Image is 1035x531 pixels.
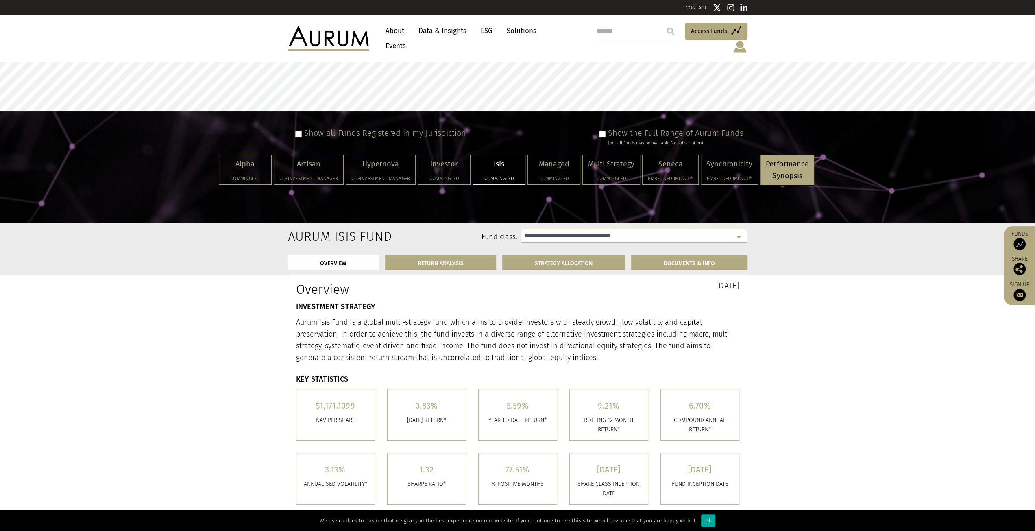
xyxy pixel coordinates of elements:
[533,158,575,170] p: Managed
[648,176,693,181] h5: Embedded Impact®
[502,255,625,270] a: STRATEGY ALLOCATION
[485,416,551,425] p: YEAR TO DATE RETURN*
[576,402,642,410] h5: 9.21%
[576,480,642,498] p: SHARE CLASS INCEPTION DATE
[766,158,808,182] p: Performance Synopsis
[394,402,460,410] h5: 0.83%
[701,514,715,527] div: Ok
[303,416,368,425] p: Nav per share
[394,416,460,425] p: [DATE] RETURN*
[706,158,752,170] p: Synchronicity
[667,402,733,410] h5: 6.70%
[576,465,642,474] h5: [DATE]
[576,416,642,434] p: ROLLING 12 MONTH RETURN*
[667,416,733,434] p: COMPOUND ANNUAL RETURN*
[588,176,634,181] h5: Commingled
[667,480,733,489] p: FUND INCEPTION DATE
[1008,230,1031,250] a: Funds
[485,465,551,474] h5: 77.51%
[533,176,575,181] h5: Commingled
[385,255,496,270] a: RETURN ANALYSIS
[296,302,375,311] strong: INVESTMENT STRATEGY
[351,158,410,170] p: Hypernova
[303,465,368,474] h5: 3.13%
[381,38,406,53] a: Events
[366,232,517,243] label: Fund class:
[1013,263,1026,275] img: Share this post
[224,176,266,181] h5: Commingled
[477,23,497,38] a: ESG
[631,255,747,270] a: DOCUMENTS & INFO
[303,402,368,410] h5: $1,171.1099
[485,402,551,410] h5: 5.59%
[296,317,739,363] p: Aurum Isis Fund is a global multi-strategy fund which aims to provide investors with steady growt...
[423,176,465,181] h5: Commingled
[394,465,460,474] h5: 1.32
[608,128,743,138] label: Show the Full Range of Aurum Funds
[608,140,743,147] div: (not all Funds may be available for subscription)
[296,282,512,297] h1: Overview
[686,4,707,11] a: CONTACT
[524,282,739,290] h3: [DATE]
[503,23,540,38] a: Solutions
[296,375,349,384] strong: KEY STATISTICS
[648,158,693,170] p: Seneca
[478,176,520,181] h5: Commingled
[662,23,679,39] input: Submit
[1013,289,1026,301] img: Sign up to our newsletter
[288,26,369,50] img: Aurum
[1008,256,1031,275] div: Share
[224,158,266,170] p: Alpha
[414,23,471,38] a: Data & Insights
[288,229,354,244] h2: Aurum Isis Fund
[713,4,721,12] img: Twitter icon
[279,158,338,170] p: Artisan
[588,158,634,170] p: Multi Strategy
[1008,281,1031,301] a: Sign up
[381,23,408,38] a: About
[303,480,368,489] p: ANNUALISED VOLATILITY*
[732,40,747,54] img: account-icon.svg
[485,480,551,489] p: % POSITIVE MONTHS
[727,4,734,12] img: Instagram icon
[706,176,752,181] h5: Embedded Impact®
[740,4,747,12] img: Linkedin icon
[304,128,466,138] label: Show all Funds Registered in my Jurisdiction
[691,26,727,36] span: Access Funds
[423,158,465,170] p: Investor
[351,176,410,181] h5: Co-investment Manager
[279,176,338,181] h5: Co-investment Manager
[478,158,520,170] p: Isis
[394,480,460,489] p: SHARPE RATIO*
[667,465,733,474] h5: [DATE]
[685,23,747,40] a: Access Funds
[1013,238,1026,250] img: Access Funds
